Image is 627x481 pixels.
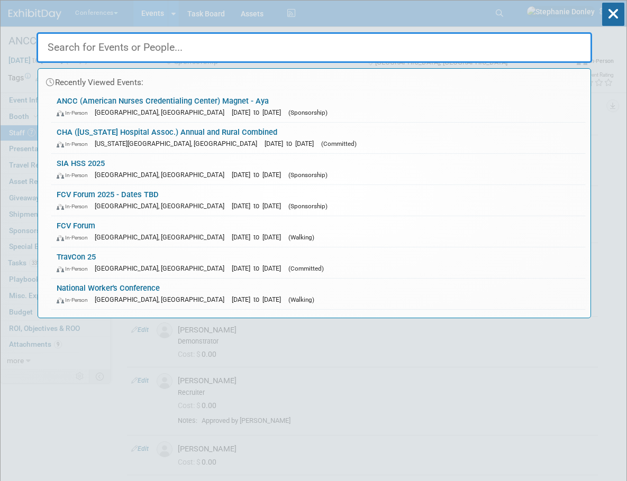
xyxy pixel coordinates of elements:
div: Recently Viewed Events: [43,69,585,91]
span: (Committed) [288,265,324,272]
span: In-Person [57,297,93,303]
span: [US_STATE][GEOGRAPHIC_DATA], [GEOGRAPHIC_DATA] [95,140,262,147]
span: (Walking) [288,234,314,241]
span: [DATE] to [DATE] [265,140,319,147]
span: [GEOGRAPHIC_DATA], [GEOGRAPHIC_DATA] [95,202,230,210]
span: (Sponsorship) [288,109,328,116]
span: [DATE] to [DATE] [232,264,286,272]
span: [GEOGRAPHIC_DATA], [GEOGRAPHIC_DATA] [95,233,230,241]
span: [GEOGRAPHIC_DATA], [GEOGRAPHIC_DATA] [95,171,230,179]
span: In-Person [57,203,93,210]
span: (Sponsorship) [288,202,328,210]
a: SIA HSS 2025 In-Person [GEOGRAPHIC_DATA], [GEOGRAPHIC_DATA] [DATE] to [DATE] (Sponsorship) [51,154,585,184]
span: [DATE] to [DATE] [232,202,286,210]
span: In-Person [57,141,93,147]
a: FCV Forum 2025 - Dates TBD In-Person [GEOGRAPHIC_DATA], [GEOGRAPHIC_DATA] [DATE] to [DATE] (Spons... [51,185,585,216]
span: In-Person [57,234,93,241]
span: [GEOGRAPHIC_DATA], [GEOGRAPHIC_DATA] [95,295,230,303]
span: (Sponsorship) [288,171,328,179]
span: In-Person [57,265,93,272]
span: [DATE] to [DATE] [232,233,286,241]
a: National Worker's Conference In-Person [GEOGRAPHIC_DATA], [GEOGRAPHIC_DATA] [DATE] to [DATE] (Wal... [51,279,585,309]
span: [GEOGRAPHIC_DATA], [GEOGRAPHIC_DATA] [95,264,230,272]
span: In-Person [57,109,93,116]
span: (Walking) [288,296,314,303]
input: Search for Events or People... [37,32,592,63]
span: (Committed) [321,140,357,147]
a: CHA ([US_STATE] Hospital Assoc.) Annual and Rural Combined In-Person [US_STATE][GEOGRAPHIC_DATA],... [51,123,585,153]
a: TravCon 25 In-Person [GEOGRAPHIC_DATA], [GEOGRAPHIC_DATA] [DATE] to [DATE] (Committed) [51,247,585,278]
a: FCV Forum In-Person [GEOGRAPHIC_DATA], [GEOGRAPHIC_DATA] [DATE] to [DATE] (Walking) [51,216,585,247]
span: [DATE] to [DATE] [232,295,286,303]
a: ANCC (American Nurses Credentialing Center) Magnet - Aya In-Person [GEOGRAPHIC_DATA], [GEOGRAPHIC... [51,91,585,122]
span: [DATE] to [DATE] [232,108,286,116]
span: In-Person [57,172,93,179]
span: [GEOGRAPHIC_DATA], [GEOGRAPHIC_DATA] [95,108,230,116]
span: [DATE] to [DATE] [232,171,286,179]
